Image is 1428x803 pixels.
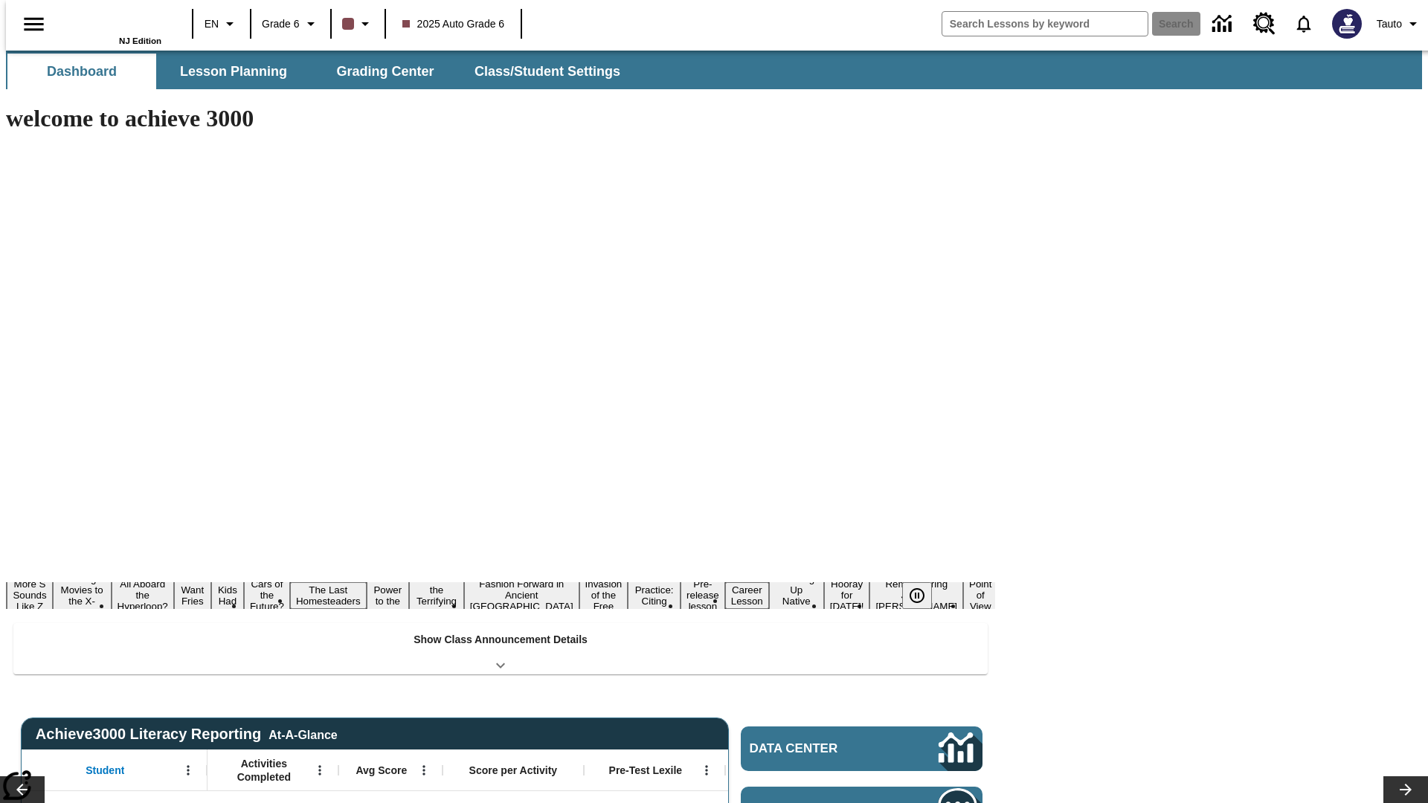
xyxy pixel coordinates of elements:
button: Open Menu [413,759,435,781]
button: Language: EN, Select a language [198,10,245,37]
button: Slide 8 The Last Homesteaders [290,582,367,609]
button: Slide 6 Dirty Jobs Kids Had To Do [211,560,244,631]
button: Slide 5 Do You Want Fries With That? [174,560,211,631]
button: Grading Center [311,54,460,89]
span: Achieve3000 Literacy Reporting [36,726,338,743]
span: EN [205,16,219,32]
button: Open Menu [695,759,718,781]
span: Pre-Test Lexile [609,764,683,777]
button: Class/Student Settings [463,54,632,89]
button: Open Menu [309,759,331,781]
button: Slide 18 Remembering Justice O'Connor [869,576,963,614]
span: Student [86,764,124,777]
button: Class color is dark brown. Change class color [336,10,380,37]
span: Score per Activity [469,764,558,777]
a: Data Center [1203,4,1244,45]
button: Slide 16 Cooking Up Native Traditions [769,571,824,620]
button: Select a new avatar [1323,4,1371,43]
button: Lesson carousel, Next [1383,776,1428,803]
button: Grade: Grade 6, Select a grade [256,10,326,37]
button: Slide 3 Taking Movies to the X-Dimension [53,571,112,620]
div: At-A-Glance [268,726,337,742]
h1: welcome to achieve 3000 [6,105,995,132]
span: NJ Edition [119,36,161,45]
div: Pause [902,582,947,609]
input: search field [942,12,1148,36]
span: Data Center [750,741,889,756]
button: Slide 14 Pre-release lesson [681,576,725,614]
span: 2025 Auto Grade 6 [402,16,505,32]
a: Resource Center, Will open in new tab [1244,4,1284,44]
button: Slide 7 Cars of the Future? [244,576,290,614]
img: Avatar [1332,9,1362,39]
p: Show Class Announcement Details [414,632,588,648]
button: Lesson Planning [159,54,308,89]
button: Slide 15 Career Lesson [725,582,769,609]
span: Avg Score [356,764,407,777]
button: Dashboard [7,54,156,89]
button: Slide 10 Attack of the Terrifying Tomatoes [409,571,464,620]
button: Slide 2 More S Sounds Like Z [7,576,52,614]
button: Profile/Settings [1371,10,1428,37]
button: Slide 4 All Aboard the Hyperloop? [112,576,174,614]
span: Activities Completed [215,757,313,784]
button: Slide 19 Point of View [963,576,997,614]
div: SubNavbar [6,51,1422,89]
button: Open side menu [12,2,56,46]
span: Grade 6 [262,16,300,32]
button: Pause [902,582,932,609]
button: Slide 13 Mixed Practice: Citing Evidence [628,571,681,620]
div: Show Class Announcement Details [13,623,988,674]
button: Slide 11 Fashion Forward in Ancient Rome [464,576,579,614]
div: SubNavbar [6,54,634,89]
div: Home [65,5,161,45]
button: Slide 17 Hooray for Constitution Day! [824,576,870,614]
a: Home [65,7,161,36]
a: Data Center [741,726,982,771]
button: Slide 9 Solar Power to the People [367,571,410,620]
button: Slide 12 The Invasion of the Free CD [579,565,628,625]
button: Open Menu [177,759,199,781]
a: Notifications [1284,4,1323,43]
span: Tauto [1377,16,1402,32]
